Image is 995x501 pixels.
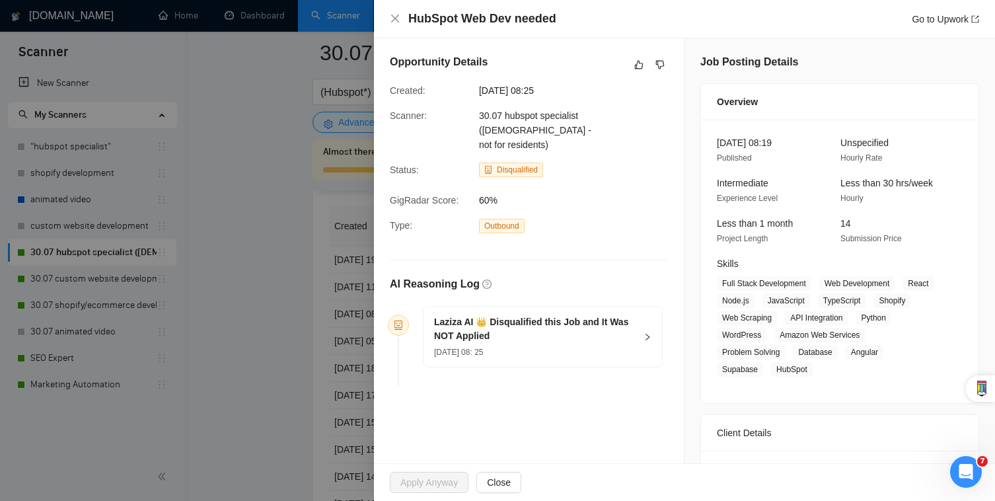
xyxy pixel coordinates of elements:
[390,110,427,121] span: Scanner:
[846,345,883,360] span: Angular
[977,456,988,467] span: 7
[717,258,739,269] span: Skills
[479,193,677,208] span: 60%
[487,475,511,490] span: Close
[717,415,963,451] div: Client Details
[390,220,412,231] span: Type:
[717,311,777,325] span: Web Scraping
[434,315,636,343] h5: Laziza AI 👑 Disqualified this Job and It Was NOT Applied
[840,178,933,188] span: Less than 30 hrs/week
[793,345,837,360] span: Database
[408,11,556,27] h4: HubSpot Web Dev needed
[390,85,425,96] span: Created:
[717,137,772,148] span: [DATE] 08:19
[634,59,644,70] span: like
[390,13,400,24] button: Close
[700,54,798,70] h5: Job Posting Details
[717,153,752,163] span: Published
[717,194,778,203] span: Experience Level
[390,13,400,24] span: close
[484,166,492,174] span: robot
[840,137,889,148] span: Unspecified
[717,95,758,109] span: Overview
[394,321,403,330] span: robot
[479,219,525,233] span: Outbound
[482,280,492,289] span: question-circle
[476,472,521,493] button: Close
[717,218,793,229] span: Less than 1 month
[912,14,979,24] a: Go to Upworkexport
[903,276,934,291] span: React
[856,311,891,325] span: Python
[479,110,591,150] span: 30.07 hubspot specialist ([DEMOGRAPHIC_DATA] - not for residents)
[717,276,811,291] span: Full Stack Development
[840,153,882,163] span: Hourly Rate
[390,54,488,70] h5: Opportunity Details
[717,345,785,360] span: Problem Solving
[717,293,755,308] span: Node.js
[655,59,665,70] span: dislike
[717,234,768,243] span: Project Length
[840,234,902,243] span: Submission Price
[497,165,538,174] span: Disqualified
[390,165,419,175] span: Status:
[840,218,851,229] span: 14
[390,276,480,292] h5: AI Reasoning Log
[971,15,979,23] span: export
[434,348,483,357] span: [DATE] 08: 25
[652,57,668,73] button: dislike
[873,293,910,308] span: Shopify
[774,328,865,342] span: Amazon Web Services
[771,362,813,377] span: HubSpot
[479,83,677,98] span: [DATE] 08:25
[644,333,651,341] span: right
[717,362,763,377] span: Supabase
[717,328,766,342] span: WordPress
[717,178,768,188] span: Intermediate
[631,57,647,73] button: like
[950,456,982,488] iframe: Intercom live chat
[785,311,848,325] span: API Integration
[762,293,810,308] span: JavaScript
[390,195,459,206] span: GigRadar Score:
[819,276,895,291] span: Web Development
[818,293,866,308] span: TypeScript
[840,194,864,203] span: Hourly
